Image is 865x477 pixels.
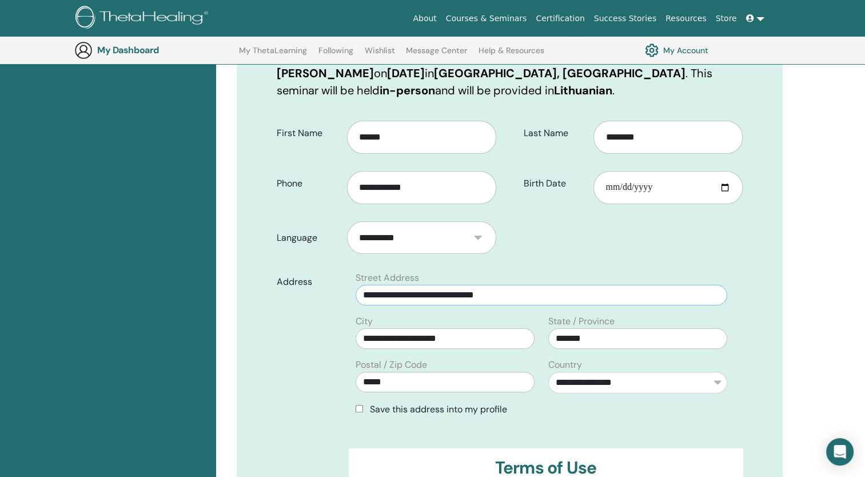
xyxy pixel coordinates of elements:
[74,41,93,59] img: generic-user-icon.jpg
[75,6,212,31] img: logo.png
[277,49,476,81] b: Basic DNA with [PERSON_NAME]
[645,41,659,60] img: cog.svg
[268,122,347,144] label: First Name
[387,66,425,81] b: [DATE]
[515,122,594,144] label: Last Name
[434,66,685,81] b: [GEOGRAPHIC_DATA], [GEOGRAPHIC_DATA]
[441,8,532,29] a: Courses & Seminars
[515,173,594,194] label: Birth Date
[365,46,395,64] a: Wishlist
[408,8,441,29] a: About
[97,45,212,55] h3: My Dashboard
[239,46,307,64] a: My ThetaLearning
[661,8,711,29] a: Resources
[277,47,743,99] p: You are registering for on in . This seminar will be held and will be provided in .
[479,46,544,64] a: Help & Resources
[356,358,427,372] label: Postal / Zip Code
[370,403,507,415] span: Save this address into my profile
[268,227,347,249] label: Language
[711,8,742,29] a: Store
[268,173,347,194] label: Phone
[380,83,435,98] b: in-person
[406,46,467,64] a: Message Center
[589,8,661,29] a: Success Stories
[548,358,582,372] label: Country
[356,271,419,285] label: Street Address
[554,83,612,98] b: Lithuanian
[356,315,373,328] label: City
[531,8,589,29] a: Certification
[318,46,353,64] a: Following
[548,315,615,328] label: State / Province
[826,438,854,466] div: Open Intercom Messenger
[645,41,708,60] a: My Account
[268,271,349,293] label: Address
